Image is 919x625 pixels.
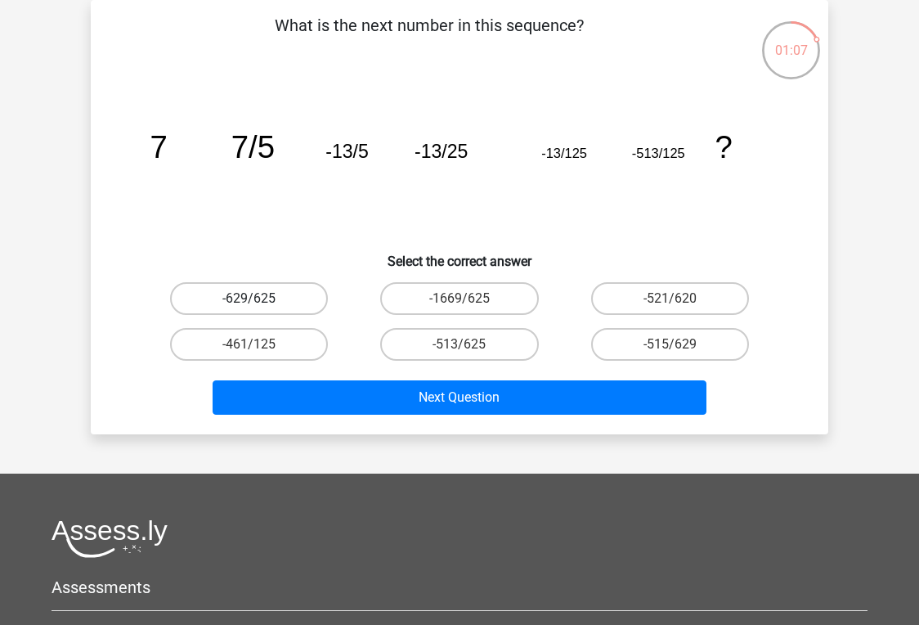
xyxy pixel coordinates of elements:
label: -521/620 [591,282,749,315]
div: 01:07 [760,20,822,61]
label: -1669/625 [380,282,538,315]
h5: Assessments [52,578,867,597]
tspan: ? [715,129,732,164]
tspan: -513/125 [632,146,685,160]
label: -513/625 [380,328,538,361]
p: What is the next number in this sequence? [117,13,741,62]
tspan: -13/25 [415,141,468,162]
label: -461/125 [170,328,328,361]
tspan: 7/5 [231,129,275,164]
button: Next Question [213,380,707,415]
tspan: -13/5 [325,141,368,162]
img: Assessly logo [52,519,168,558]
h6: Select the correct answer [117,241,802,269]
label: -515/629 [591,328,749,361]
tspan: -13/125 [541,146,587,160]
tspan: 7 [150,129,168,164]
label: -629/625 [170,282,328,315]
